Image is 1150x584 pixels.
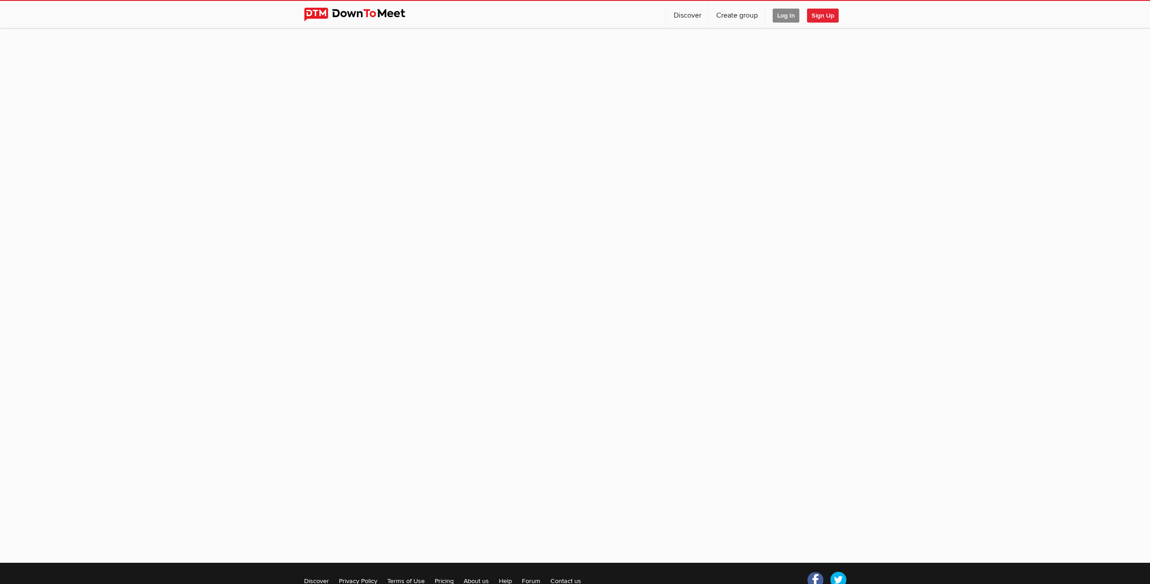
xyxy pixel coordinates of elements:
a: Sign Up [807,1,846,28]
span: Sign Up [807,9,839,23]
a: Create group [709,1,765,28]
span: Log In [773,9,799,23]
a: Log In [765,1,807,28]
img: DownToMeet [304,8,419,21]
a: Discover [667,1,709,28]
